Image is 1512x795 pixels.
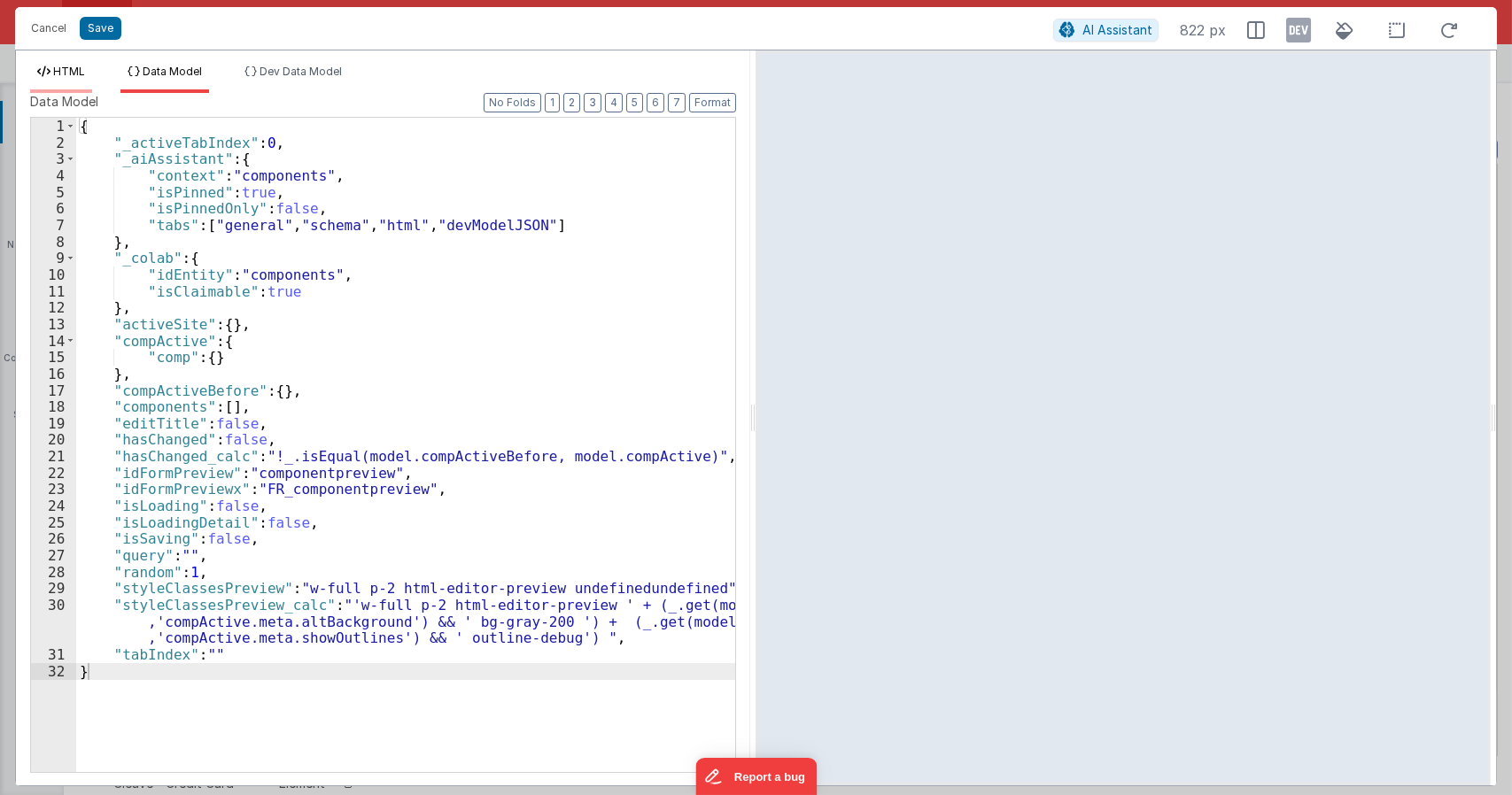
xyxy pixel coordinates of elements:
[31,234,76,251] div: 8
[668,93,686,112] button: 7
[31,580,76,597] div: 29
[31,448,76,465] div: 21
[31,415,76,432] div: 19
[626,93,643,112] button: 5
[30,93,98,111] span: Data Model
[143,65,202,78] span: Data Model
[31,283,76,300] div: 11
[31,151,76,167] div: 3
[647,93,664,112] button: 6
[695,758,817,795] iframe: Marker.io feedback button
[31,299,76,316] div: 12
[605,93,623,112] button: 4
[31,465,76,482] div: 22
[31,481,76,498] div: 23
[31,316,76,333] div: 13
[31,498,76,514] div: 24
[31,135,76,151] div: 2
[31,597,76,646] div: 30
[31,514,76,531] div: 25
[31,646,76,663] div: 31
[1180,19,1226,41] span: 822 px
[31,266,76,283] div: 10
[31,530,76,547] div: 26
[1053,19,1159,42] button: AI Assistant
[484,93,541,112] button: No Folds
[545,93,560,112] button: 1
[1082,22,1152,37] span: AI Assistant
[31,118,76,135] div: 1
[80,17,121,40] button: Save
[31,431,76,448] div: 20
[31,184,76,201] div: 5
[31,333,76,350] div: 14
[31,167,76,184] div: 4
[53,65,85,78] span: HTML
[31,250,76,266] div: 9
[563,93,580,112] button: 2
[584,93,601,112] button: 3
[31,349,76,366] div: 15
[31,398,76,415] div: 18
[31,382,76,399] div: 17
[31,663,76,680] div: 32
[689,93,736,112] button: Format
[31,366,76,382] div: 16
[31,547,76,564] div: 27
[260,65,342,78] span: Dev Data Model
[31,564,76,581] div: 28
[22,16,75,41] button: Cancel
[31,217,76,234] div: 7
[31,200,76,217] div: 6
